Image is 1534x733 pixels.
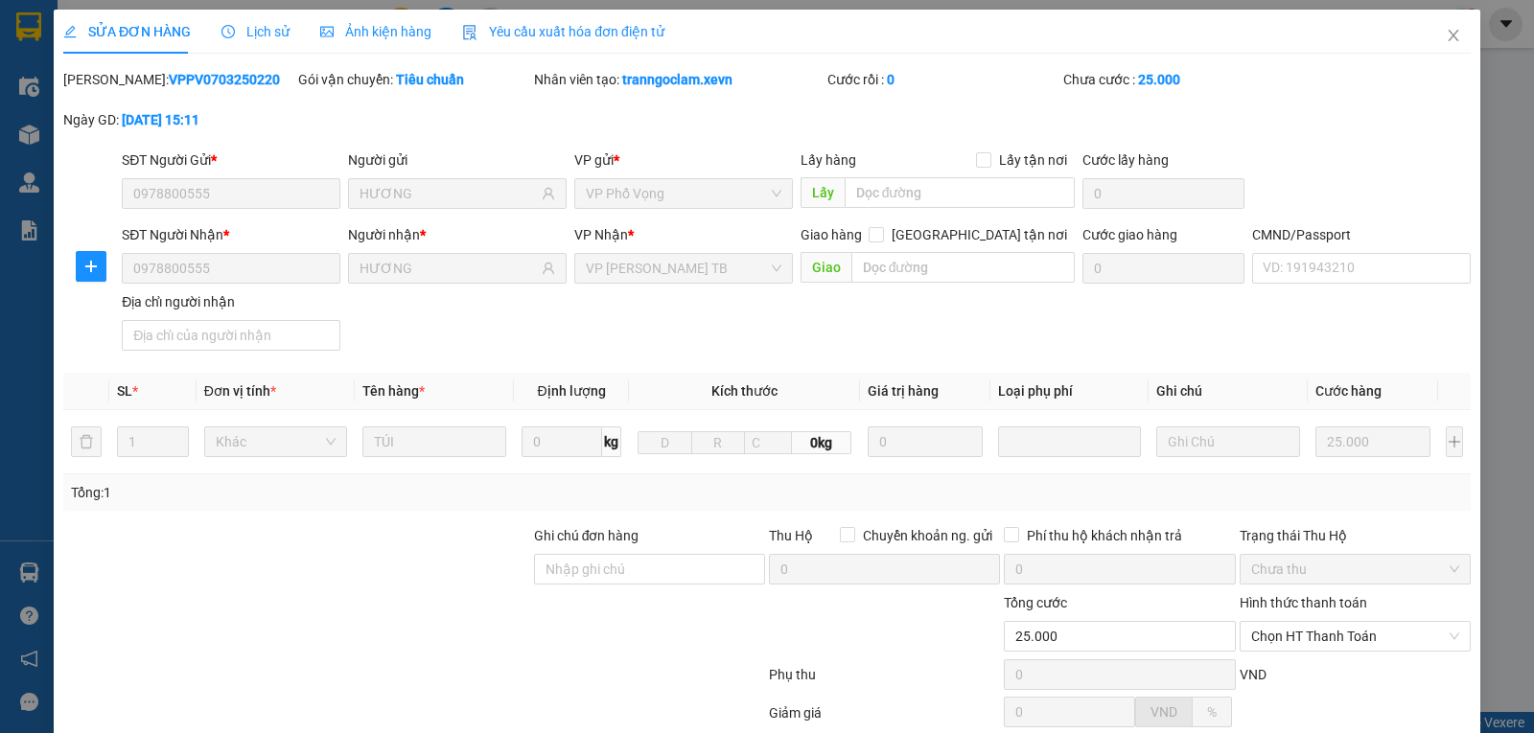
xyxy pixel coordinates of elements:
span: picture [320,25,334,38]
span: close [1446,28,1461,43]
div: Gói vận chuyển: [298,69,529,90]
input: Cước lấy hàng [1082,178,1244,209]
div: Người nhận [348,224,567,245]
span: Đơn vị tính [204,383,276,399]
button: delete [71,426,102,457]
span: Giao [801,252,851,283]
input: Tên người gửi [360,183,538,204]
span: VP Nhận [574,227,628,242]
button: plus [1446,426,1463,457]
input: 0 [1315,426,1430,457]
span: Kích thước [711,383,778,399]
input: D [638,431,691,454]
input: VD: Bàn, Ghế [362,426,506,457]
th: Loại phụ phí [990,373,1150,410]
span: VP Phố Vọng [586,179,781,208]
b: 25.000 [1138,72,1180,87]
b: Tiêu chuẩn [396,72,464,87]
b: 0 [887,72,895,87]
span: edit [63,25,77,38]
input: Dọc đường [845,177,1076,208]
span: Chuyển khoản ng. gửi [855,525,1000,546]
div: Địa chỉ người nhận [122,291,340,312]
input: Địa chỉ của người nhận [122,320,340,351]
img: icon [462,25,477,40]
label: Cước giao hàng [1082,227,1177,242]
span: Định lượng [538,383,606,399]
span: Tổng cước [1004,595,1067,610]
span: SỬA ĐƠN HÀNG [63,24,191,39]
span: kg [602,426,621,457]
th: Ghi chú [1149,373,1308,410]
span: user [542,187,555,200]
span: 0kg [792,431,851,454]
span: % [1207,704,1217,720]
div: SĐT Người Gửi [122,149,340,171]
span: Lịch sử [221,24,290,39]
span: Khác [216,427,337,456]
label: Cước lấy hàng [1082,152,1169,168]
span: Tên hàng [362,383,425,399]
div: Cước rồi : [827,69,1058,90]
span: VND [1150,704,1177,720]
div: Nhân viên tạo: [534,69,825,90]
input: R [691,431,745,454]
span: Chưa thu [1251,555,1459,584]
span: Yêu cầu xuất hóa đơn điện tử [462,24,664,39]
div: SĐT Người Nhận [122,224,340,245]
span: user [542,262,555,275]
div: Ngày GD: [63,109,294,130]
span: Lấy tận nơi [991,149,1075,171]
span: Giá trị hàng [868,383,939,399]
div: Tổng: 1 [71,482,593,503]
div: CMND/Passport [1252,224,1471,245]
input: Dọc đường [851,252,1076,283]
span: Phí thu hộ khách nhận trả [1019,525,1190,546]
b: tranngoclam.xevn [622,72,732,87]
button: plus [76,251,106,282]
label: Ghi chú đơn hàng [534,528,639,543]
div: Phụ thu [767,664,1002,698]
label: Hình thức thanh toán [1240,595,1367,610]
span: Giao hàng [801,227,862,242]
span: VND [1240,667,1267,682]
input: 0 [868,426,983,457]
div: [PERSON_NAME]: [63,69,294,90]
span: VP Trần Phú TB [586,254,781,283]
span: plus [77,259,105,274]
input: Tên người nhận [360,258,538,279]
span: Ảnh kiện hàng [320,24,431,39]
b: VPPV0703250220 [169,72,280,87]
div: VP gửi [574,149,793,171]
span: clock-circle [221,25,235,38]
input: C [744,431,793,454]
div: Chưa cước : [1063,69,1294,90]
div: Người gửi [348,149,567,171]
div: Trạng thái Thu Hộ [1240,525,1471,546]
input: Ghi Chú [1156,426,1300,457]
span: Thu Hộ [769,528,813,543]
span: SL [117,383,132,399]
span: Cước hàng [1315,383,1382,399]
input: Ghi chú đơn hàng [534,554,765,584]
span: Chọn HT Thanh Toán [1251,622,1459,651]
span: Lấy hàng [801,152,856,168]
b: [DATE] 15:11 [122,112,199,127]
button: Close [1427,10,1480,63]
span: [GEOGRAPHIC_DATA] tận nơi [884,224,1075,245]
input: Cước giao hàng [1082,253,1244,284]
span: Lấy [801,177,845,208]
